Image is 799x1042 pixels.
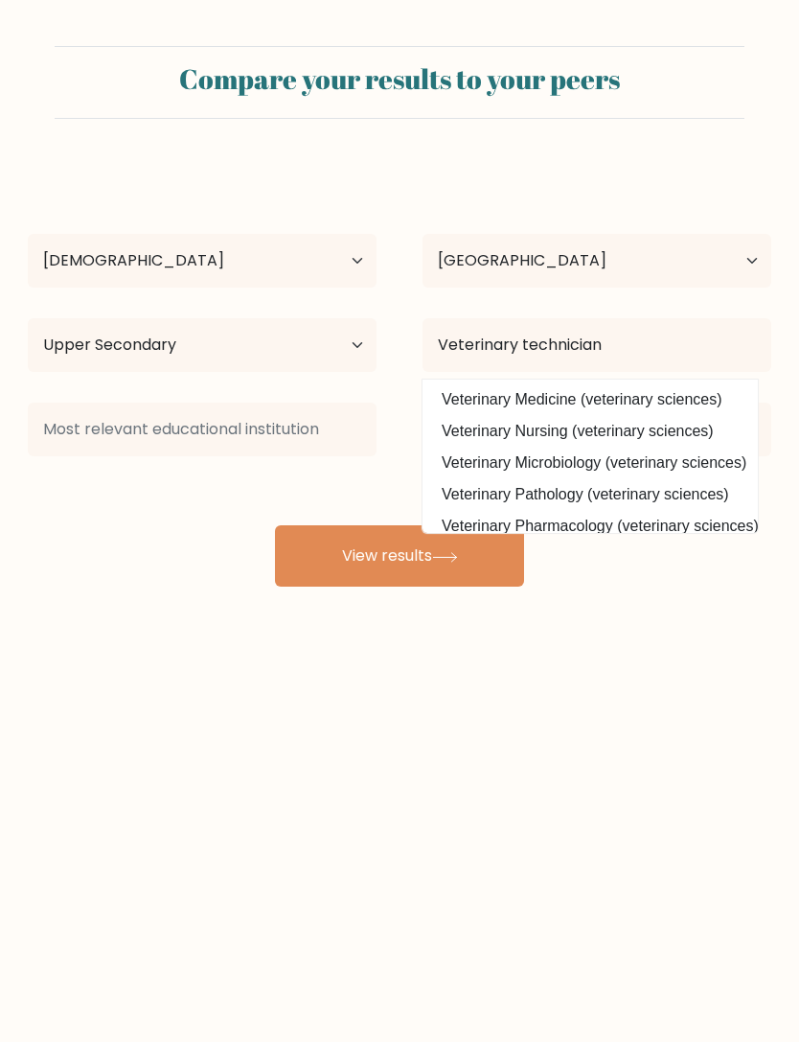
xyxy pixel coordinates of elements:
[427,448,753,478] option: Veterinary Microbiology (veterinary sciences)
[275,525,524,587] button: View results
[427,479,753,510] option: Veterinary Pathology (veterinary sciences)
[66,62,733,95] h2: Compare your results to your peers
[427,384,753,415] option: Veterinary Medicine (veterinary sciences)
[28,403,377,456] input: Most relevant educational institution
[427,416,753,447] option: Veterinary Nursing (veterinary sciences)
[422,318,771,372] input: What did you study?
[427,511,753,542] option: Veterinary Pharmacology (veterinary sciences)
